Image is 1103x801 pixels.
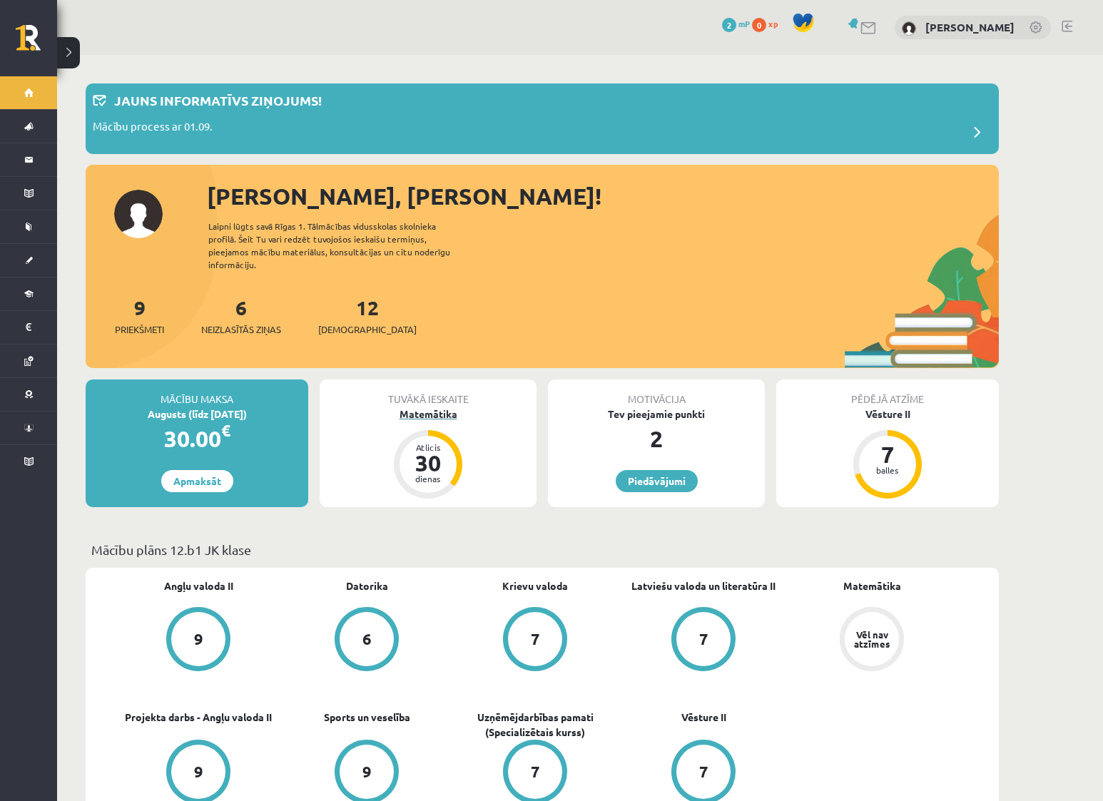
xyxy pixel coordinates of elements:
[451,607,619,674] a: 7
[93,118,213,138] p: Mācību process ar 01.09.
[161,470,233,492] a: Apmaksāt
[283,607,451,674] a: 6
[407,451,449,474] div: 30
[752,18,785,29] a: 0 xp
[681,710,726,725] a: Vēsture II
[407,474,449,483] div: dienas
[722,18,750,29] a: 2 mP
[866,466,909,474] div: balles
[722,18,736,32] span: 2
[788,607,956,674] a: Vēl nav atzīmes
[362,631,372,647] div: 6
[531,764,540,780] div: 7
[320,407,537,422] div: Matemātika
[194,764,203,780] div: 9
[201,295,281,337] a: 6Neizlasītās ziņas
[221,420,230,441] span: €
[925,20,1015,34] a: [PERSON_NAME]
[451,710,619,740] a: Uzņēmējdarbības pamati (Specializētais kurss)
[114,91,322,110] p: Jauns informatīvs ziņojums!
[699,631,708,647] div: 7
[631,578,776,593] a: Latviešu valoda un literatūra II
[407,443,449,451] div: Atlicis
[548,422,765,456] div: 2
[776,379,999,407] div: Pēdējā atzīme
[194,631,203,647] div: 9
[125,710,272,725] a: Projekta darbs - Angļu valoda II
[114,607,283,674] a: 9
[164,578,233,593] a: Angļu valoda II
[346,578,388,593] a: Datorika
[16,25,57,61] a: Rīgas 1. Tālmācības vidusskola
[207,179,999,213] div: [PERSON_NAME], [PERSON_NAME]!
[531,631,540,647] div: 7
[208,220,475,271] div: Laipni lūgts savā Rīgas 1. Tālmācības vidusskolas skolnieka profilā. Šeit Tu vari redzēt tuvojošo...
[91,540,993,559] p: Mācību plāns 12.b1 JK klase
[852,630,892,648] div: Vēl nav atzīmes
[502,578,568,593] a: Krievu valoda
[115,322,164,337] span: Priekšmeti
[548,379,765,407] div: Motivācija
[86,422,308,456] div: 30.00
[776,407,999,422] div: Vēsture II
[699,764,708,780] div: 7
[616,470,698,492] a: Piedāvājumi
[201,322,281,337] span: Neizlasītās ziņas
[115,295,164,337] a: 9Priekšmeti
[318,295,417,337] a: 12[DEMOGRAPHIC_DATA]
[768,18,778,29] span: xp
[752,18,766,32] span: 0
[843,578,901,593] a: Matemātika
[320,379,537,407] div: Tuvākā ieskaite
[548,407,765,422] div: Tev pieejamie punkti
[318,322,417,337] span: [DEMOGRAPHIC_DATA]
[93,91,992,147] a: Jauns informatīvs ziņojums! Mācību process ar 01.09.
[320,407,537,501] a: Matemātika Atlicis 30 dienas
[362,764,372,780] div: 9
[86,379,308,407] div: Mācību maksa
[619,607,788,674] a: 7
[902,21,916,36] img: Nikoletta Gruzdiņa
[86,407,308,422] div: Augusts (līdz [DATE])
[738,18,750,29] span: mP
[866,443,909,466] div: 7
[324,710,410,725] a: Sports un veselība
[776,407,999,501] a: Vēsture II 7 balles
